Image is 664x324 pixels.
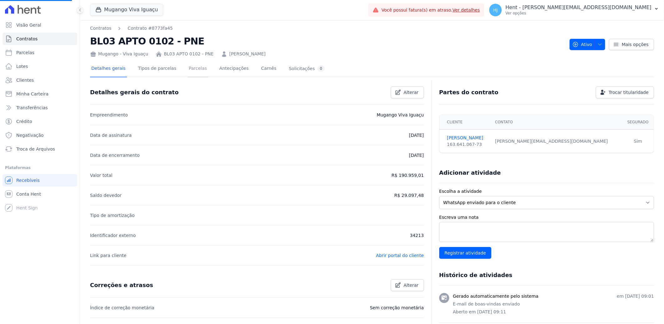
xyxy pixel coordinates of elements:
[128,25,173,32] a: Contrato #8773fa45
[260,61,278,77] a: Carnês
[90,192,122,199] p: Saldo devedor
[3,60,77,73] a: Lotes
[3,74,77,86] a: Clientes
[622,115,654,130] th: Segurado
[409,152,424,159] p: [DATE]
[495,138,619,145] div: [PERSON_NAME][EMAIL_ADDRESS][DOMAIN_NAME]
[439,247,491,259] input: Registrar atividade
[3,115,77,128] a: Crédito
[16,105,48,111] span: Transferências
[609,39,654,50] a: Mais opções
[440,115,491,130] th: Cliente
[90,111,128,119] p: Empreendimento
[90,304,154,311] p: Índice de correção monetária
[5,164,75,172] div: Plataformas
[16,63,28,69] span: Lotes
[570,39,606,50] button: Ativo
[572,39,592,50] span: Ativo
[453,8,480,13] a: Ver detalhes
[90,25,173,32] nav: Breadcrumb
[188,61,208,77] a: Parcelas
[453,301,654,307] p: E-mail de boas-vindas enviado
[16,191,41,197] span: Conta Hent
[506,11,651,16] p: Ver opções
[439,214,654,221] label: Escreva uma nota
[484,1,664,19] button: Hj Hent - [PERSON_NAME][EMAIL_ADDRESS][DOMAIN_NAME] Ver opções
[16,77,34,83] span: Clientes
[90,232,136,239] p: Identificador externo
[16,177,40,183] span: Recebíveis
[16,118,32,125] span: Crédito
[493,8,498,12] span: Hj
[16,132,44,138] span: Negativação
[439,188,654,195] label: Escolha a atividade
[229,51,265,57] a: [PERSON_NAME]
[16,36,38,42] span: Contratos
[391,279,424,291] a: Alterar
[90,25,565,32] nav: Breadcrumb
[90,61,127,77] a: Detalhes gerais
[392,172,424,179] p: R$ 190.959,01
[596,86,654,98] a: Trocar titularidade
[90,252,126,259] p: Link para cliente
[218,61,250,77] a: Antecipações
[3,88,77,100] a: Minha Carteira
[370,304,424,311] p: Sem correção monetária
[439,89,499,96] h3: Partes do contrato
[394,192,424,199] p: R$ 29.097,48
[288,61,326,77] a: Solicitações0
[90,172,113,179] p: Valor total
[90,152,140,159] p: Data de encerramento
[90,131,132,139] p: Data de assinatura
[453,309,654,315] p: Aberto em [DATE] 09:11
[90,89,179,96] h3: Detalhes gerais do contrato
[164,51,214,57] a: BL03 APTO 0102 - PNE
[90,212,135,219] p: Tipo de amortização
[447,135,488,141] a: [PERSON_NAME]
[617,293,654,300] p: em [DATE] 09:01
[506,4,651,11] p: Hent - [PERSON_NAME][EMAIL_ADDRESS][DOMAIN_NAME]
[3,143,77,155] a: Troca de Arquivos
[90,4,163,16] button: Mugango Viva Iguaçu
[3,129,77,141] a: Negativação
[381,7,480,13] span: Você possui fatura(s) em atraso.
[410,232,424,239] p: 34213
[3,19,77,31] a: Visão Geral
[622,41,649,48] span: Mais opções
[609,89,649,95] span: Trocar titularidade
[3,33,77,45] a: Contratos
[16,22,41,28] span: Visão Geral
[289,66,325,72] div: Solicitações
[90,34,565,48] h2: BL03 APTO 0102 - PNE
[404,282,419,288] span: Alterar
[90,51,148,57] div: Mugango - Viva Iguaçu
[376,253,424,258] a: Abrir portal do cliente
[439,169,501,177] h3: Adicionar atividade
[409,131,424,139] p: [DATE]
[137,61,178,77] a: Tipos de parcelas
[439,271,512,279] h3: Histórico de atividades
[404,89,419,95] span: Alterar
[622,130,654,153] td: Sim
[453,293,539,300] h3: Gerado automaticamente pelo sistema
[3,174,77,187] a: Recebíveis
[3,188,77,200] a: Conta Hent
[3,101,77,114] a: Transferências
[491,115,622,130] th: Contato
[447,141,488,148] div: 163.641.067-73
[90,281,153,289] h3: Correções e atrasos
[90,25,111,32] a: Contratos
[16,146,55,152] span: Troca de Arquivos
[3,46,77,59] a: Parcelas
[16,91,48,97] span: Minha Carteira
[317,66,325,72] div: 0
[377,111,424,119] p: Mugango Viva Iguaçu
[16,49,34,56] span: Parcelas
[391,86,424,98] a: Alterar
